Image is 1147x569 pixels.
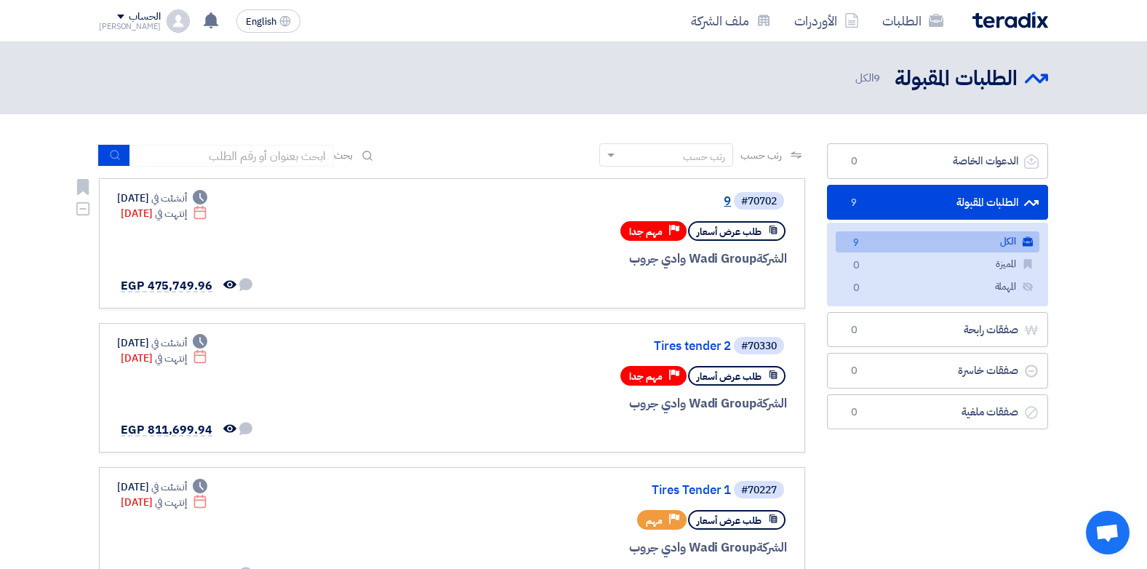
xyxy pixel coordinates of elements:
div: [DATE] [117,480,207,495]
button: English [236,9,300,33]
span: طلب عرض أسعار [697,514,762,528]
a: Tires tender 2 [440,340,731,353]
span: 9 [874,70,880,86]
div: [DATE] [117,191,207,206]
a: صفقات ملغية0 [827,394,1048,430]
span: English [246,17,276,27]
span: الشركة [756,250,788,268]
a: صفقات رابحة0 [827,312,1048,348]
a: الدعوات الخاصة0 [827,143,1048,179]
span: طلب عرض أسعار [697,370,762,383]
div: [DATE] [117,335,207,351]
a: الطلبات [871,4,955,38]
span: 0 [847,258,865,274]
img: profile_test.png [167,9,190,33]
span: 0 [845,405,863,420]
a: ملف الشركة [679,4,783,38]
span: EGP 811,699.94 [121,421,212,439]
span: إنتهت في [155,206,186,221]
span: إنتهت في [155,495,186,510]
div: [DATE] [121,495,207,510]
span: بحث [334,148,353,163]
a: Open chat [1086,511,1130,554]
span: 9 [847,236,865,251]
span: أنشئت في [151,335,186,351]
div: Wadi Group وادي جروب [437,250,787,268]
a: الأوردرات [783,4,871,38]
div: Wadi Group وادي جروب [437,538,787,557]
span: 0 [845,154,863,169]
a: صفقات خاسرة0 [827,353,1048,389]
span: EGP 475,749.96 [121,277,212,295]
a: المهملة [836,276,1039,298]
div: الحساب [129,11,160,23]
div: #70227 [741,485,777,496]
div: [DATE] [121,206,207,221]
div: [PERSON_NAME] [99,23,161,31]
span: إنتهت في [155,351,186,366]
span: أنشئت في [151,191,186,206]
div: Wadi Group وادي جروب [437,394,787,413]
a: الطلبات المقبولة9 [827,185,1048,220]
span: 0 [845,364,863,378]
input: ابحث بعنوان أو رقم الطلب [130,145,334,167]
a: الكل [836,231,1039,252]
span: مهم جدا [629,225,663,239]
a: Tires Tender 1 [440,484,731,497]
span: الشركة [756,394,788,413]
div: رتب حسب [683,149,725,164]
div: #70702 [741,196,777,207]
span: مهم [646,514,663,528]
h2: الطلبات المقبولة [895,65,1018,93]
span: 9 [845,196,863,210]
span: أنشئت في [151,480,186,495]
img: Teradix logo [972,12,1048,28]
a: المميزة [836,254,1039,275]
span: طلب عرض أسعار [697,225,762,239]
span: الكل [855,70,883,87]
span: الشركة [756,538,788,557]
span: مهم جدا [629,370,663,383]
span: 0 [845,323,863,338]
a: 9 [440,195,731,208]
div: [DATE] [121,351,207,366]
span: رتب حسب [740,148,782,163]
span: 0 [847,281,865,296]
div: #70330 [741,341,777,351]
